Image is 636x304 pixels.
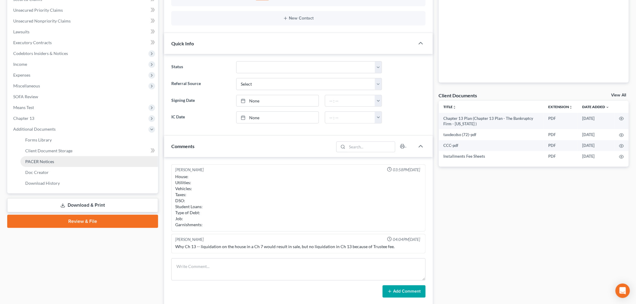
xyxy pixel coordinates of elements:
span: Doc Creator [25,170,49,175]
td: [DATE] [578,113,614,129]
a: None [237,95,319,107]
label: Status [168,61,233,73]
a: Client Document Storage [20,145,158,156]
a: PACER Notices [20,156,158,167]
div: [PERSON_NAME] [175,237,204,242]
a: Extensionunfold_more [549,105,573,109]
span: Executory Contracts [13,40,52,45]
span: Codebtors Insiders & Notices [13,51,68,56]
a: Download History [20,178,158,189]
td: PDF [544,151,578,162]
label: IC Date [168,111,233,123]
span: 03:58PM[DATE] [393,167,420,173]
td: PDF [544,113,578,129]
span: 04:04PM[DATE] [393,237,420,242]
a: Download & Print [7,198,158,212]
a: Doc Creator [20,167,158,178]
input: -- : -- [325,95,375,107]
span: Forms Library [25,137,52,142]
i: unfold_more [569,105,573,109]
span: Client Document Storage [25,148,72,153]
a: Forms Library [20,135,158,145]
a: View All [611,93,626,97]
span: Miscellaneous [13,83,40,88]
div: House: Utilities: Vehicles: Taxes: DSO: Student Loans: Type of Debt: Job: Garnishments: [175,174,422,228]
input: -- : -- [325,112,375,123]
label: Referral Source [168,78,233,90]
a: Review & File [7,215,158,228]
span: Lawsuits [13,29,29,34]
div: Open Intercom Messenger [616,284,630,298]
span: Means Test [13,105,34,110]
span: SOFA Review [13,94,38,99]
i: expand_more [606,105,610,109]
a: Unsecured Priority Claims [8,5,158,16]
label: Signing Date [168,95,233,107]
td: CCC-pdf [439,140,544,151]
a: SOFA Review [8,91,158,102]
span: Chapter 13 [13,116,34,121]
a: Executory Contracts [8,37,158,48]
td: Installments Fee Sheets [439,151,544,162]
span: Unsecured Priority Claims [13,8,63,13]
a: Unsecured Nonpriority Claims [8,16,158,26]
div: Why Ch 13 -- liquidation on the house in a Ch 7 would result in sale, but no liquidation in Ch 13... [175,244,422,250]
a: None [237,112,319,123]
div: Client Documents [439,92,477,99]
span: Download History [25,181,60,186]
span: Unsecured Nonpriority Claims [13,18,71,23]
i: unfold_more [453,105,457,109]
td: [DATE] [578,129,614,140]
a: Lawsuits [8,26,158,37]
a: Titleunfold_more [444,105,457,109]
td: [DATE] [578,140,614,151]
input: Search... [347,142,395,152]
span: Expenses [13,72,30,78]
td: PDF [544,140,578,151]
button: New Contact [176,16,421,21]
td: [DATE] [578,151,614,162]
span: Additional Documents [13,126,56,132]
span: Comments [171,143,194,149]
button: Add Comment [383,285,426,298]
td: Chapter 13 Plan (Chapter 13 Plan - The Bankruptcy Firm - [US_STATE] ) [439,113,544,129]
td: taxdecdso (72)-pdf [439,129,544,140]
span: Quick Info [171,41,194,46]
span: PACER Notices [25,159,54,164]
div: [PERSON_NAME] [175,167,204,173]
span: Income [13,62,27,67]
td: PDF [544,129,578,140]
a: Date Added expand_more [582,105,610,109]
